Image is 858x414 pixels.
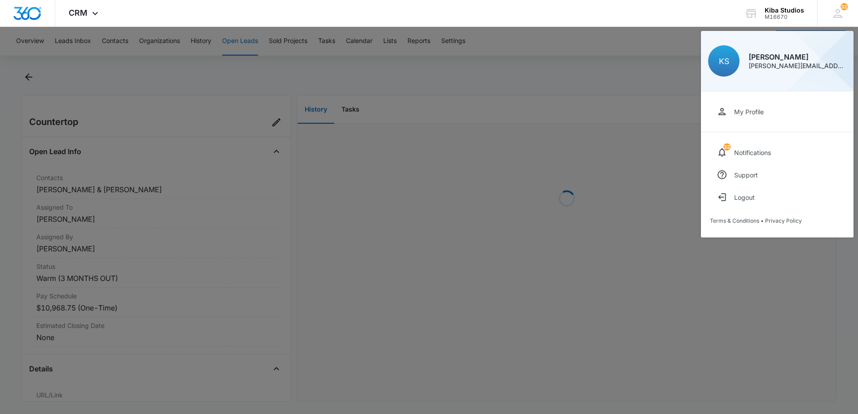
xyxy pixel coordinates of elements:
div: My Profile [734,108,764,116]
div: account id [765,14,804,20]
div: notifications count [840,3,848,10]
span: 32 [723,143,731,151]
div: [PERSON_NAME][EMAIL_ADDRESS][DOMAIN_NAME] [749,63,846,69]
div: • [710,217,845,224]
div: notifications count [723,143,731,151]
a: My Profile [710,100,845,123]
span: KS [719,56,729,66]
div: [PERSON_NAME] [749,53,846,60]
span: 32 [840,3,848,10]
button: Logout [710,186,845,208]
a: notifications countNotifications [710,141,845,164]
div: Notifications [734,149,771,156]
a: Terms & Conditions [710,217,759,224]
a: Privacy Policy [765,217,802,224]
div: Logout [734,194,755,201]
div: account name [765,7,804,14]
span: CRM [69,8,88,17]
a: Support [710,164,845,186]
div: Support [734,171,758,179]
